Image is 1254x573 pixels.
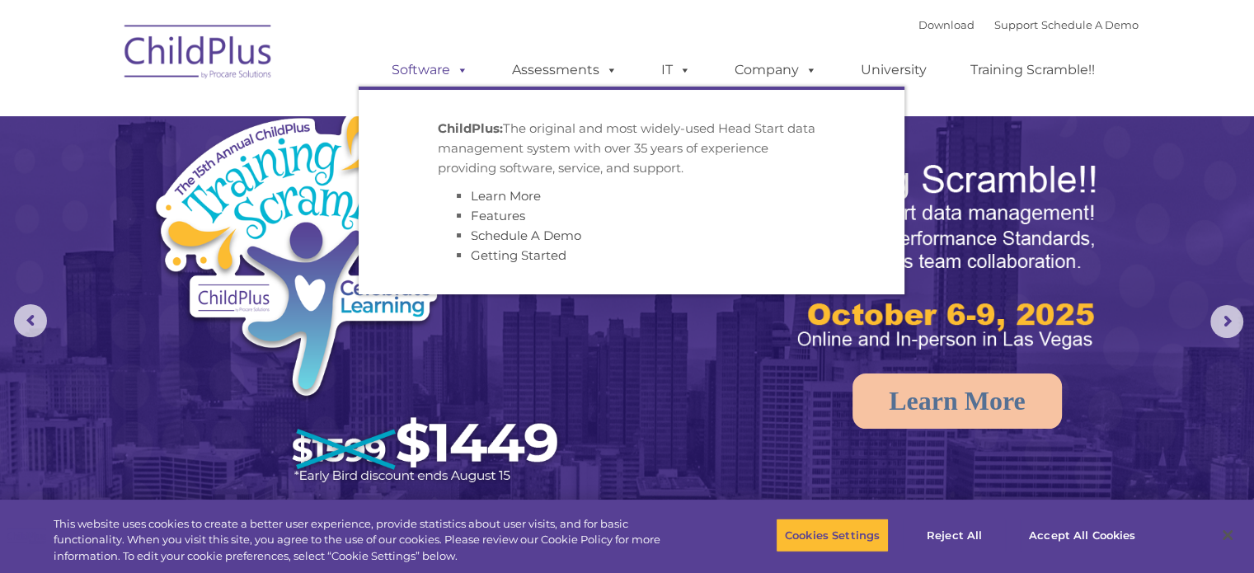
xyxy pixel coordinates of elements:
[1041,18,1139,31] a: Schedule A Demo
[471,188,541,204] a: Learn More
[918,18,975,31] a: Download
[776,518,889,552] button: Cookies Settings
[844,54,943,87] a: University
[54,516,690,565] div: This website uses cookies to create a better user experience, provide statistics about user visit...
[718,54,834,87] a: Company
[903,518,1006,552] button: Reject All
[471,247,566,263] a: Getting Started
[994,18,1038,31] a: Support
[954,54,1111,87] a: Training Scramble!!
[471,208,525,223] a: Features
[1209,517,1246,553] button: Close
[852,373,1062,429] a: Learn More
[229,109,279,121] span: Last name
[438,120,503,136] strong: ChildPlus:
[495,54,634,87] a: Assessments
[1020,518,1144,552] button: Accept All Cookies
[116,13,281,96] img: ChildPlus by Procare Solutions
[645,54,707,87] a: IT
[375,54,485,87] a: Software
[918,18,1139,31] font: |
[229,176,299,189] span: Phone number
[471,228,581,243] a: Schedule A Demo
[438,119,825,178] p: The original and most widely-used Head Start data management system with over 35 years of experie...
